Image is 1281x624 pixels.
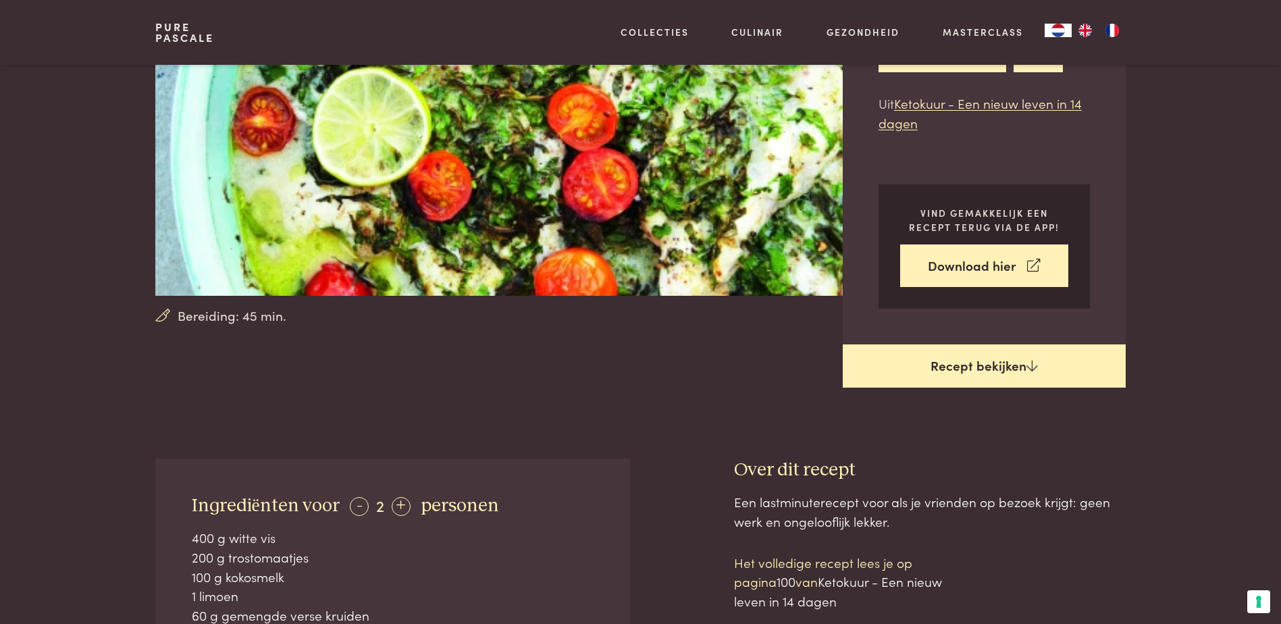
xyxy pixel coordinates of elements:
span: Ingrediënten voor [192,496,340,515]
span: 100 [777,572,795,590]
div: Language [1045,24,1072,37]
p: Vind gemakkelijk een recept terug via de app! [900,206,1068,234]
button: Uw voorkeuren voor toestemming voor trackingtechnologieën [1247,590,1270,613]
a: Collecties [621,25,689,39]
a: FR [1099,24,1126,37]
p: Het volledige recept lees je op pagina van [734,553,964,611]
div: 200 g trostomaatjes [192,548,594,567]
div: - [350,497,369,516]
a: Download hier [900,244,1068,287]
a: Recept bekijken [843,344,1126,388]
aside: Language selected: Nederlands [1045,24,1126,37]
div: 1 limoen [192,586,594,606]
a: Masterclass [943,25,1023,39]
a: Ketokuur - Een nieuw leven in 14 dagen [879,94,1082,132]
h3: Over dit recept [734,459,1126,482]
a: PurePascale [155,22,214,43]
a: Gezondheid [827,25,899,39]
span: 2 [376,494,384,516]
ul: Language list [1072,24,1126,37]
p: Uit [879,94,1090,132]
span: Bereiding: 45 min. [178,306,286,326]
a: Culinair [731,25,783,39]
span: Ketokuur - Een nieuw leven in 14 dagen [734,572,942,610]
div: 400 g witte vis [192,528,594,548]
a: NL [1045,24,1072,37]
a: EN [1072,24,1099,37]
div: 100 g kokosmelk [192,567,594,587]
div: + [392,497,411,516]
div: Een lastminuterecept voor als je vrienden op bezoek krijgt: geen werk en ongelooflijk lekker. [734,492,1126,531]
span: personen [421,496,499,515]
